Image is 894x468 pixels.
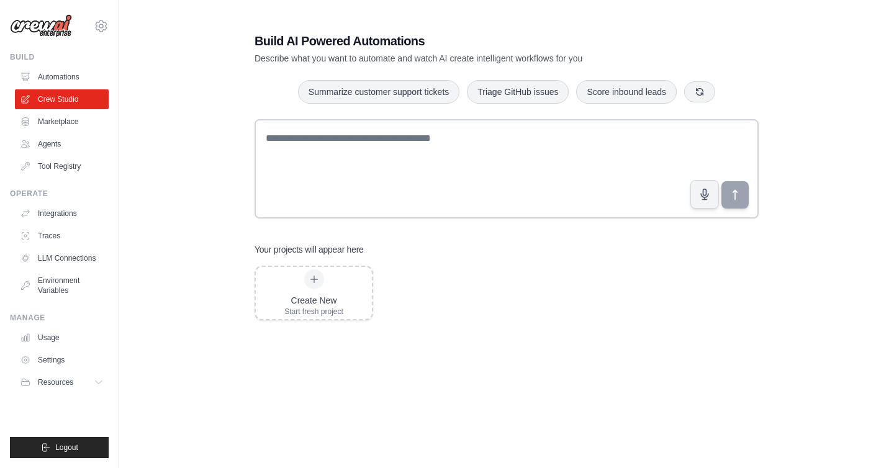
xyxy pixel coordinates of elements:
div: Manage [10,313,109,323]
button: Triage GitHub issues [467,80,569,104]
a: Agents [15,134,109,154]
img: Logo [10,14,72,38]
div: Create New [284,294,343,307]
a: Tool Registry [15,156,109,176]
div: Build [10,52,109,62]
a: Integrations [15,204,109,223]
a: Environment Variables [15,271,109,300]
h3: Your projects will appear here [255,243,364,256]
div: Start fresh project [284,307,343,317]
p: Describe what you want to automate and watch AI create intelligent workflows for you [255,52,672,65]
button: Score inbound leads [576,80,677,104]
a: Crew Studio [15,89,109,109]
a: Settings [15,350,109,370]
span: Resources [38,377,73,387]
a: Usage [15,328,109,348]
a: Traces [15,226,109,246]
button: Logout [10,437,109,458]
div: Operate [10,189,109,199]
button: Summarize customer support tickets [298,80,459,104]
span: Logout [55,443,78,452]
a: Marketplace [15,112,109,132]
h1: Build AI Powered Automations [255,32,672,50]
button: Get new suggestions [684,81,715,102]
a: Automations [15,67,109,87]
button: Resources [15,372,109,392]
a: LLM Connections [15,248,109,268]
button: Click to speak your automation idea [690,180,719,209]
